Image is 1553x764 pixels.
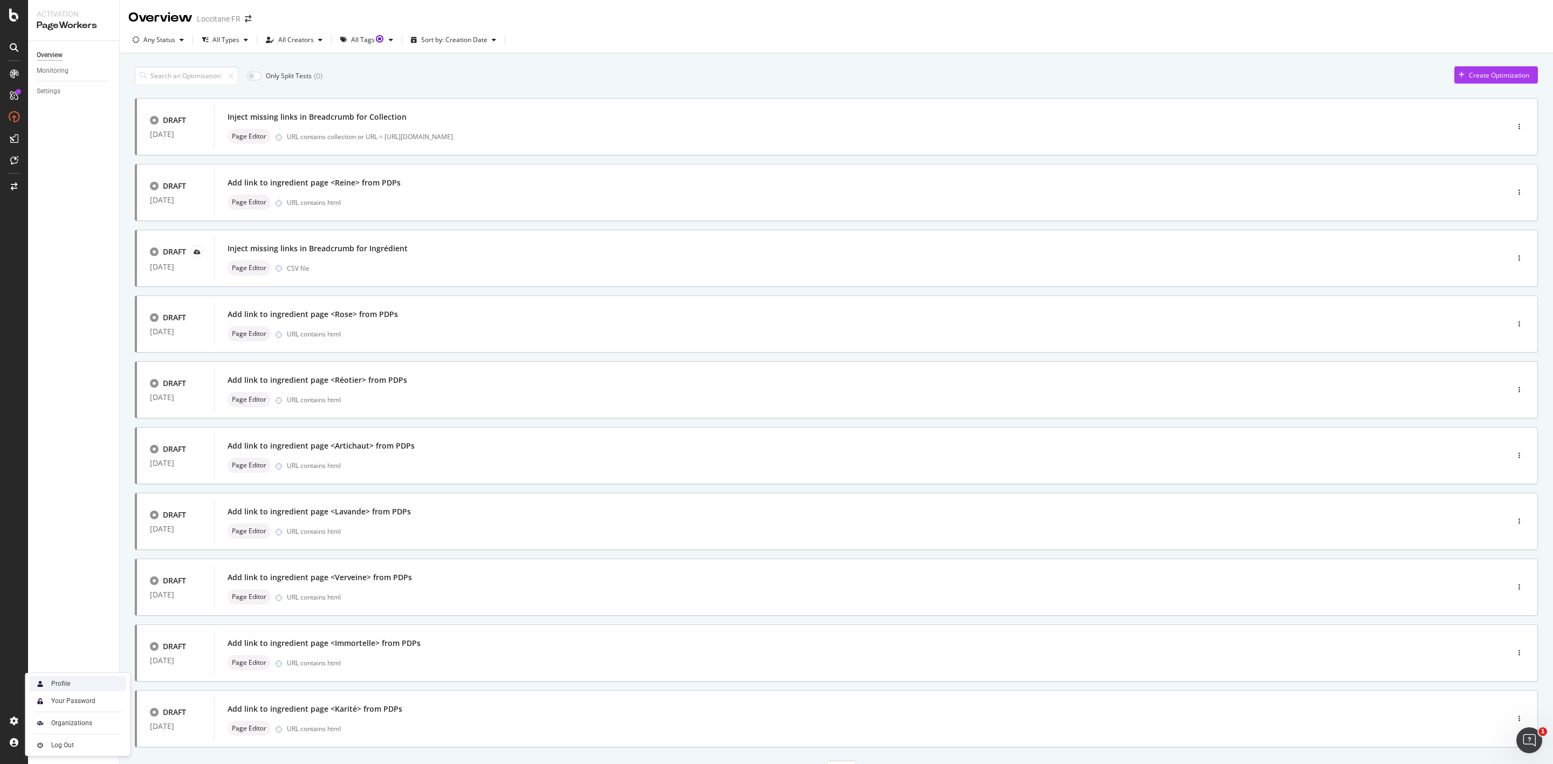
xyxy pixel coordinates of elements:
[228,506,411,517] div: Add link to ingredient page <Lavande> from PDPs
[37,86,60,97] div: Settings
[228,375,407,386] div: Add link to ingredient page <Réotier> from PDPs
[1516,727,1542,753] iframe: Intercom live chat
[34,717,47,729] img: AtrBVVRoAgWaAAAAAElFTkSuQmCC
[197,13,240,24] div: Loccitane FR
[150,590,201,599] div: [DATE]
[30,676,126,691] a: Profile
[163,444,186,455] div: DRAFT
[163,378,186,389] div: DRAFT
[150,525,201,533] div: [DATE]
[128,9,193,27] div: Overview
[30,693,126,708] a: Your Password
[228,195,271,210] div: neutral label
[228,458,271,473] div: neutral label
[150,263,201,271] div: [DATE]
[228,243,408,254] div: Inject missing links in Breadcrumb for Ingrédient
[232,199,266,205] span: Page Editor
[336,31,397,49] button: All TagsTooltip anchor
[287,395,1462,404] div: URL contains html
[150,393,201,402] div: [DATE]
[150,196,201,204] div: [DATE]
[135,66,238,85] input: Search an Optimization
[37,19,111,32] div: PageWorkers
[232,396,266,403] span: Page Editor
[407,31,500,49] button: Sort by: Creation Date
[212,37,239,43] div: All Types
[278,37,314,43] div: All Creators
[150,459,201,467] div: [DATE]
[228,524,271,539] div: neutral label
[232,331,266,337] span: Page Editor
[232,265,266,271] span: Page Editor
[163,115,186,126] div: DRAFT
[228,440,415,451] div: Add link to ingredient page <Artichaut> from PDPs
[34,739,47,752] img: prfnF3csMXgAAAABJRU5ErkJggg==
[228,129,271,144] div: neutral label
[163,246,186,257] div: DRAFT
[228,721,271,736] div: neutral label
[232,659,266,666] span: Page Editor
[37,65,68,77] div: Monitoring
[128,31,188,49] button: Any Status
[228,326,271,341] div: neutral label
[143,37,175,43] div: Any Status
[150,130,201,139] div: [DATE]
[197,31,252,49] button: All Types
[37,65,112,77] a: Monitoring
[245,15,251,23] div: arrow-right-arrow-left
[287,527,1462,536] div: URL contains html
[51,697,95,705] div: Your Password
[375,34,384,44] div: Tooltip anchor
[287,461,1462,470] div: URL contains html
[30,715,126,731] a: Organizations
[1454,66,1538,84] button: Create Optimization
[228,309,398,320] div: Add link to ingredient page <Rose> from PDPs
[287,329,1462,339] div: URL contains html
[314,71,322,81] div: ( 0 )
[150,722,201,731] div: [DATE]
[232,725,266,732] span: Page Editor
[287,658,1462,667] div: URL contains html
[150,656,201,665] div: [DATE]
[232,528,266,534] span: Page Editor
[228,638,421,649] div: Add link to ingredient page <Immortelle> from PDPs
[287,264,310,273] div: CSV file
[37,9,111,19] div: Activation
[51,741,74,749] div: Log Out
[163,575,186,586] div: DRAFT
[228,572,412,583] div: Add link to ingredient page <Verveine> from PDPs
[1538,727,1547,736] span: 1
[163,707,186,718] div: DRAFT
[287,198,1462,207] div: URL contains html
[232,133,266,140] span: Page Editor
[51,719,92,727] div: Organizations
[37,50,63,61] div: Overview
[232,462,266,469] span: Page Editor
[232,594,266,600] span: Page Editor
[266,71,312,80] div: Only Split Tests
[1469,71,1529,80] div: Create Optimization
[287,593,1462,602] div: URL contains html
[37,50,112,61] a: Overview
[163,181,186,191] div: DRAFT
[163,312,186,323] div: DRAFT
[228,589,271,604] div: neutral label
[287,724,1462,733] div: URL contains html
[150,327,201,336] div: [DATE]
[163,641,186,652] div: DRAFT
[351,37,384,43] div: All Tags
[228,177,401,188] div: Add link to ingredient page <Reine> from PDPs
[228,260,271,276] div: neutral label
[228,112,407,122] div: Inject missing links in Breadcrumb for Collection
[421,37,487,43] div: Sort by: Creation Date
[228,704,402,714] div: Add link to ingredient page <Karité> from PDPs
[34,677,47,690] img: Xx2yTbCeVcdxHMdxHOc+8gctb42vCocUYgAAAABJRU5ErkJggg==
[262,31,327,49] button: All Creators
[37,86,112,97] a: Settings
[30,738,126,753] a: Log Out
[51,679,70,688] div: Profile
[34,694,47,707] img: tUVSALn78D46LlpAY8klYZqgKwTuBm2K29c6p1XQNDCsM0DgKSSoAXXevcAwljcHBINEg0LrUEktgcYYD5sVUphq1JigPmkfB...
[228,392,271,407] div: neutral label
[287,132,1462,141] div: URL contains collection or URL = [URL][DOMAIN_NAME]
[228,655,271,670] div: neutral label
